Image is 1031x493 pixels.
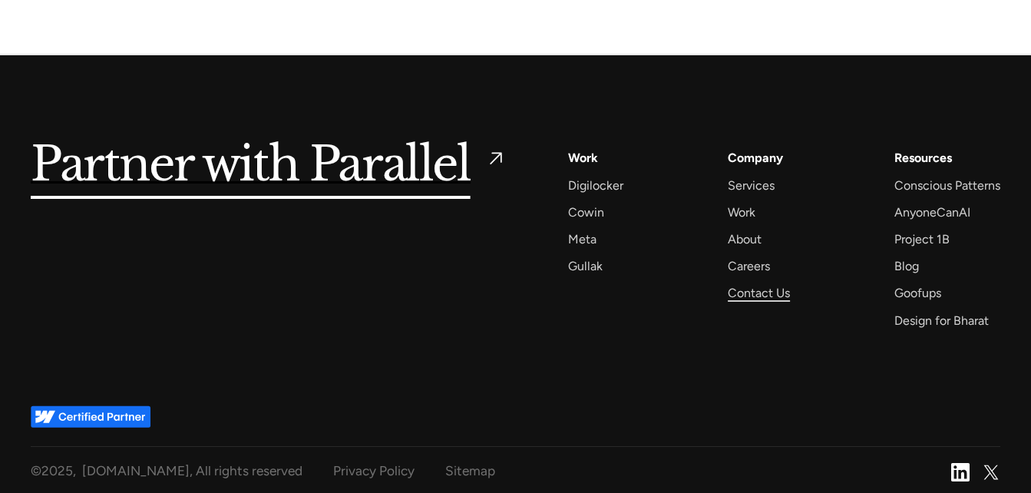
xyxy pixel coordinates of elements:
[333,459,415,483] a: Privacy Policy
[568,229,596,250] a: Meta
[728,256,770,276] a: Careers
[894,256,919,276] a: Blog
[728,175,775,196] a: Services
[894,283,941,303] a: Goofups
[568,202,604,223] a: Cowin
[568,147,598,168] a: Work
[894,310,989,331] a: Design for Bharat
[894,202,970,223] a: AnyoneCanAI
[894,147,952,168] div: Resources
[31,147,471,183] h5: Partner with Parallel
[728,283,790,303] a: Contact Us
[31,459,302,483] div: © , [DOMAIN_NAME], All rights reserved
[568,256,603,276] a: Gullak
[41,463,73,478] span: 2025
[445,459,495,483] a: Sitemap
[31,147,507,183] a: Partner with Parallel
[568,175,623,196] a: Digilocker
[728,202,755,223] a: Work
[894,175,1000,196] a: Conscious Patterns
[894,229,950,250] a: Project 1B
[728,147,783,168] a: Company
[728,229,762,250] a: About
